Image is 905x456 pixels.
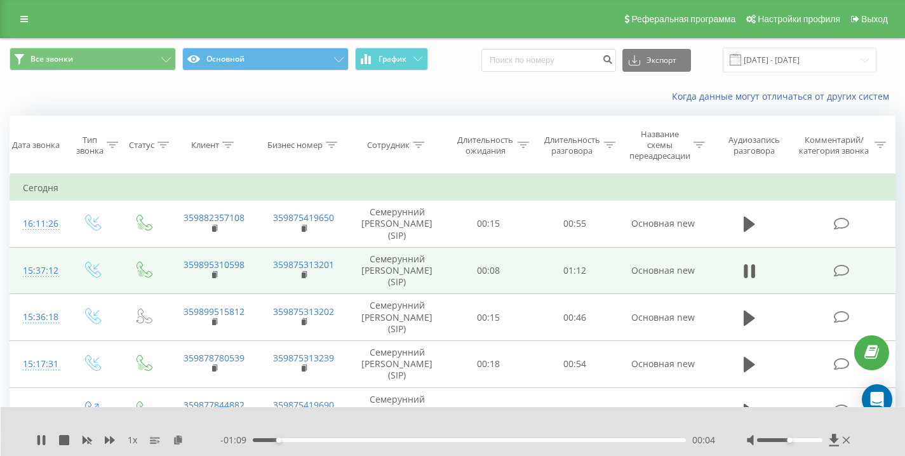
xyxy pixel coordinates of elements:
[12,140,60,151] div: Дата звонка
[622,49,691,72] button: Экспорт
[532,340,618,387] td: 00:54
[797,135,871,156] div: Комментарий/категория звонка
[445,247,532,294] td: 00:08
[379,55,406,64] span: График
[758,14,840,24] span: Настройки профиля
[457,135,514,156] div: Длительность ожидания
[618,247,708,294] td: Основная new
[349,201,445,248] td: Семерунний [PERSON_NAME] (SIP)
[220,434,253,446] span: - 01:09
[788,438,793,443] div: Accessibility label
[10,48,176,70] button: Все звонки
[184,211,245,224] a: 359882357108
[631,14,735,24] span: Реферальная программа
[349,387,445,434] td: Семерунний [PERSON_NAME] (SIP)
[23,398,53,423] div: 14:41:37
[629,129,690,161] div: Название схемы переадресации
[618,201,708,248] td: Основная new
[532,294,618,341] td: 00:46
[184,399,245,411] a: 359877844882
[532,247,618,294] td: 01:12
[30,54,73,64] span: Все звонки
[445,387,532,434] td: 00:10
[128,434,137,446] span: 1 x
[720,135,788,156] div: Аудиозапись разговора
[276,438,281,443] div: Accessibility label
[184,258,245,271] a: 359895310598
[23,305,53,330] div: 15:36:18
[355,48,428,70] button: График
[23,352,53,377] div: 15:17:31
[445,340,532,387] td: 00:18
[532,201,618,248] td: 00:55
[544,135,601,156] div: Длительность разговора
[672,90,895,102] a: Когда данные могут отличаться от других систем
[273,399,334,411] a: 359875419690
[273,352,334,364] a: 359875313239
[349,247,445,294] td: Семерунний [PERSON_NAME] (SIP)
[349,294,445,341] td: Семерунний [PERSON_NAME] (SIP)
[184,352,245,364] a: 359878780539
[184,305,245,318] a: 359899515812
[445,294,532,341] td: 00:15
[23,211,53,236] div: 16:11:26
[692,434,715,446] span: 00:04
[267,140,323,151] div: Бизнес номер
[273,211,334,224] a: 359875419650
[367,140,410,151] div: Сотрудник
[618,294,708,341] td: Основная new
[23,258,53,283] div: 15:37:12
[273,258,334,271] a: 359875313201
[532,387,618,434] td: 00:19
[445,201,532,248] td: 00:15
[273,305,334,318] a: 359875313202
[618,340,708,387] td: Основная new
[481,49,616,72] input: Поиск по номеру
[10,175,895,201] td: Сегодня
[182,48,349,70] button: Основной
[861,14,888,24] span: Выход
[129,140,154,151] div: Статус
[862,384,892,415] div: Open Intercom Messenger
[191,140,219,151] div: Клиент
[76,135,104,156] div: Тип звонка
[349,340,445,387] td: Семерунний [PERSON_NAME] (SIP)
